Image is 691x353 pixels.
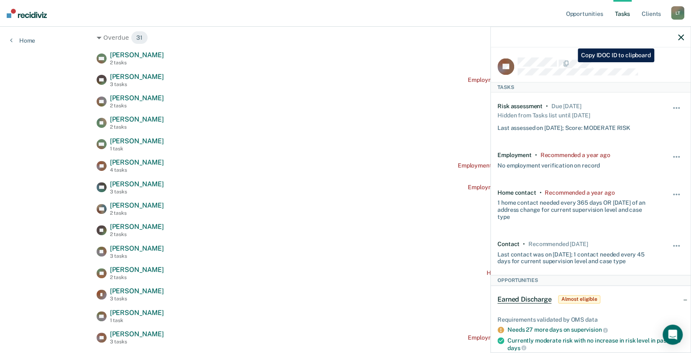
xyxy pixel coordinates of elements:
div: Last assessed on [DATE]; Score: MODERATE RISK [497,121,630,132]
div: 2 tasks [110,210,164,216]
div: Opportunities [491,275,691,285]
span: [PERSON_NAME] [110,309,164,317]
div: 3 tasks [110,296,164,302]
span: [PERSON_NAME] [110,73,164,81]
span: [PERSON_NAME] [110,244,164,252]
span: [PERSON_NAME] [110,115,164,123]
div: Recommended in 3 days [528,240,588,247]
div: Needs 27 more days on supervision [507,326,684,334]
span: 31 [131,31,148,44]
div: Employment Verification recommended [DATE] [468,76,594,84]
span: [PERSON_NAME] [110,223,164,231]
img: Recidiviz [7,9,47,18]
div: Contact [497,240,520,247]
div: Employment Verification recommended [DATE] [468,334,594,341]
span: Almost eligible [558,295,600,303]
div: • [546,102,548,109]
div: 2 tasks [110,231,164,237]
div: Overdue [97,31,595,44]
span: [PERSON_NAME] [110,266,164,274]
div: Recommended a year ago [545,189,615,196]
div: Employment Verification recommended [DATE] [468,184,594,191]
div: 1 task [110,146,164,152]
span: [PERSON_NAME] [110,287,164,295]
div: Risk assessment [497,102,543,109]
span: [PERSON_NAME] [110,180,164,188]
div: Hidden from Tasks list until [DATE] [497,109,590,121]
div: 2 tasks [110,60,164,66]
div: Home contact [497,189,536,196]
div: L T [671,6,684,20]
div: Home contact recommended a year ago [487,269,594,277]
div: 1 home contact needed every 365 days OR [DATE] of an address change for current supervision level... [497,196,653,220]
div: 3 tasks [110,189,164,195]
span: [PERSON_NAME] [110,137,164,145]
div: Employment [497,152,532,159]
span: [PERSON_NAME] [110,94,164,102]
div: Last contact was on [DATE]; 1 contact needed every 45 days for current supervision level and case... [497,247,653,265]
span: [PERSON_NAME] [110,51,164,59]
span: days [507,344,526,351]
div: Requirements validated by OMS data [497,316,684,323]
div: Earned DischargeAlmost eligible [491,286,691,312]
div: Open Intercom Messenger [663,325,683,345]
div: Employment Verification recommended a year ago [458,162,595,169]
div: • [535,152,537,159]
div: 2 tasks [110,103,164,109]
span: [PERSON_NAME] [110,330,164,338]
a: Home [10,37,35,44]
div: 3 tasks [110,339,164,345]
div: No employment verification on record [497,158,600,169]
div: 2 tasks [110,274,164,280]
span: [PERSON_NAME] [110,158,164,166]
div: Tasks [491,82,691,92]
div: 2 tasks [110,124,164,130]
div: Due 3 years ago [551,102,581,109]
div: • [523,240,525,247]
div: Currently moderate risk with no increase in risk level in past 360 [507,337,684,351]
div: • [539,189,541,196]
span: [PERSON_NAME] [110,201,164,209]
div: 3 tasks [110,253,164,259]
div: 4 tasks [110,167,164,173]
div: Recommended a year ago [540,152,610,159]
span: Earned Discharge [497,295,551,303]
div: 1 task [110,317,164,323]
div: 3 tasks [110,81,164,87]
